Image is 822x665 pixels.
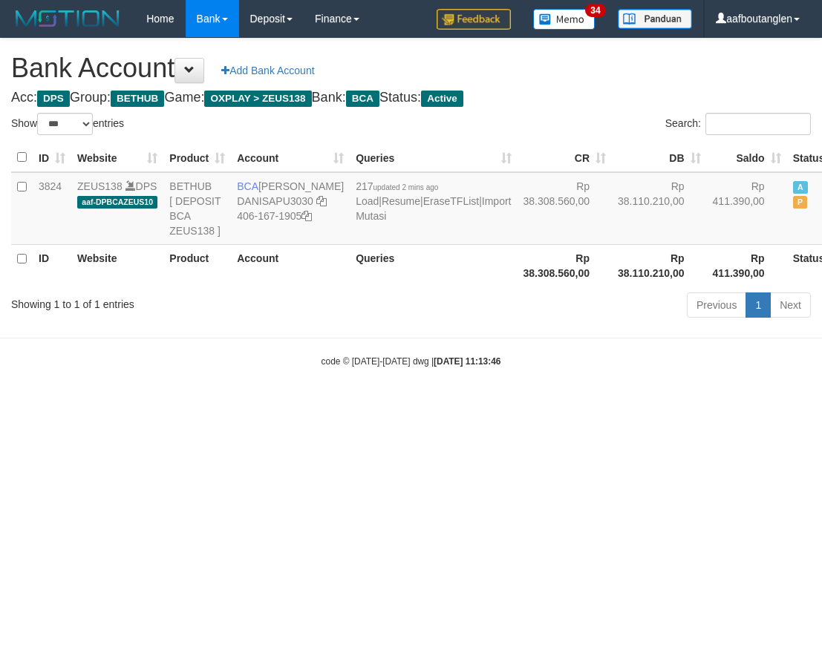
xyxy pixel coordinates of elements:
[301,210,312,222] a: Copy 4061671905 to clipboard
[793,181,808,194] span: Active
[316,195,327,207] a: Copy DANISAPU3030 to clipboard
[346,91,379,107] span: BCA
[612,143,707,172] th: DB: activate to sort column ascending
[37,91,70,107] span: DPS
[705,113,811,135] input: Search:
[356,180,511,222] span: | | |
[163,143,231,172] th: Product: activate to sort column ascending
[212,58,324,83] a: Add Bank Account
[373,183,438,191] span: updated 2 mins ago
[350,143,517,172] th: Queries: activate to sort column ascending
[793,196,808,209] span: Paused
[77,196,157,209] span: aaf-DPBCAZEUS10
[533,9,596,30] img: Button%20Memo.svg
[770,292,811,318] a: Next
[612,172,707,245] td: Rp 38.110.210,00
[237,195,313,207] a: DANISAPU3030
[71,143,163,172] th: Website: activate to sort column ascending
[437,9,511,30] img: Feedback.jpg
[518,244,613,286] th: Rp 38.308.560,00
[204,91,311,107] span: OXPLAY > ZEUS138
[707,143,787,172] th: Saldo: activate to sort column ascending
[707,172,787,245] td: Rp 411.390,00
[356,195,511,222] a: Import Mutasi
[33,244,71,286] th: ID
[618,9,692,29] img: panduan.png
[33,172,71,245] td: 3824
[237,180,258,192] span: BCA
[518,172,613,245] td: Rp 38.308.560,00
[356,195,379,207] a: Load
[707,244,787,286] th: Rp 411.390,00
[687,292,746,318] a: Previous
[163,172,231,245] td: BETHUB [ DEPOSIT BCA ZEUS138 ]
[585,4,605,17] span: 34
[665,113,811,135] label: Search:
[612,244,707,286] th: Rp 38.110.210,00
[434,356,500,367] strong: [DATE] 11:13:46
[423,195,479,207] a: EraseTFList
[37,113,93,135] select: Showentries
[231,143,350,172] th: Account: activate to sort column ascending
[518,143,613,172] th: CR: activate to sort column ascending
[231,244,350,286] th: Account
[77,180,123,192] a: ZEUS138
[33,143,71,172] th: ID: activate to sort column ascending
[382,195,420,207] a: Resume
[71,244,163,286] th: Website
[322,356,501,367] small: code © [DATE]-[DATE] dwg |
[111,91,164,107] span: BETHUB
[163,244,231,286] th: Product
[11,7,124,30] img: MOTION_logo.png
[11,291,331,312] div: Showing 1 to 1 of 1 entries
[11,91,811,105] h4: Acc: Group: Game: Bank: Status:
[421,91,463,107] span: Active
[356,180,438,192] span: 217
[231,172,350,245] td: [PERSON_NAME] 406-167-1905
[11,113,124,135] label: Show entries
[11,53,811,83] h1: Bank Account
[71,172,163,245] td: DPS
[350,244,517,286] th: Queries
[746,292,771,318] a: 1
